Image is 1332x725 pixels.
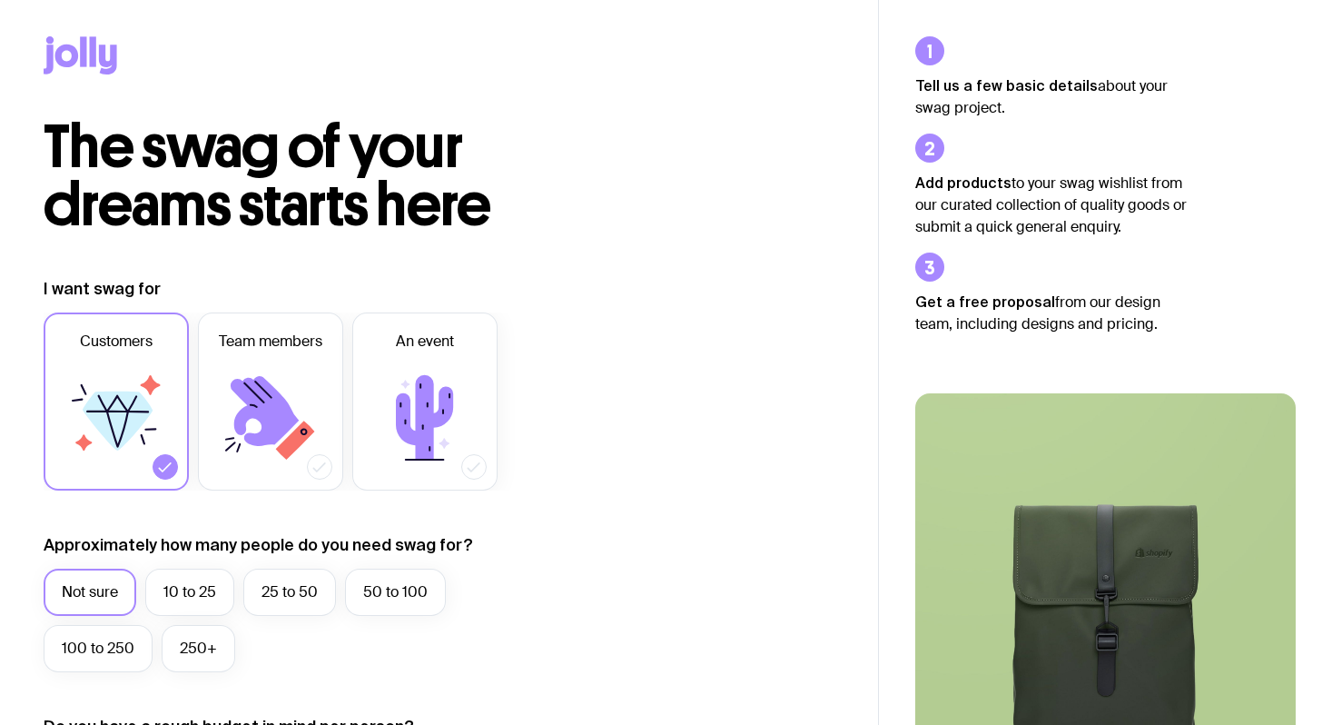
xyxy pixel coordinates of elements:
span: An event [396,331,454,353]
span: Customers [80,331,153,353]
p: from our design team, including designs and pricing. [915,291,1188,335]
label: Not sure [44,569,136,616]
label: I want swag for [44,278,161,300]
p: to your swag wishlist from our curated collection of quality goods or submit a quick general enqu... [915,172,1188,238]
p: about your swag project. [915,74,1188,119]
span: The swag of your dreams starts here [44,111,491,241]
label: Approximately how many people do you need swag for? [44,534,473,556]
label: 250+ [162,625,235,672]
strong: Add products [915,174,1011,191]
strong: Tell us a few basic details [915,77,1098,94]
label: 100 to 250 [44,625,153,672]
label: 10 to 25 [145,569,234,616]
label: 50 to 100 [345,569,446,616]
label: 25 to 50 [243,569,336,616]
span: Team members [219,331,322,353]
strong: Get a free proposal [915,293,1055,310]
